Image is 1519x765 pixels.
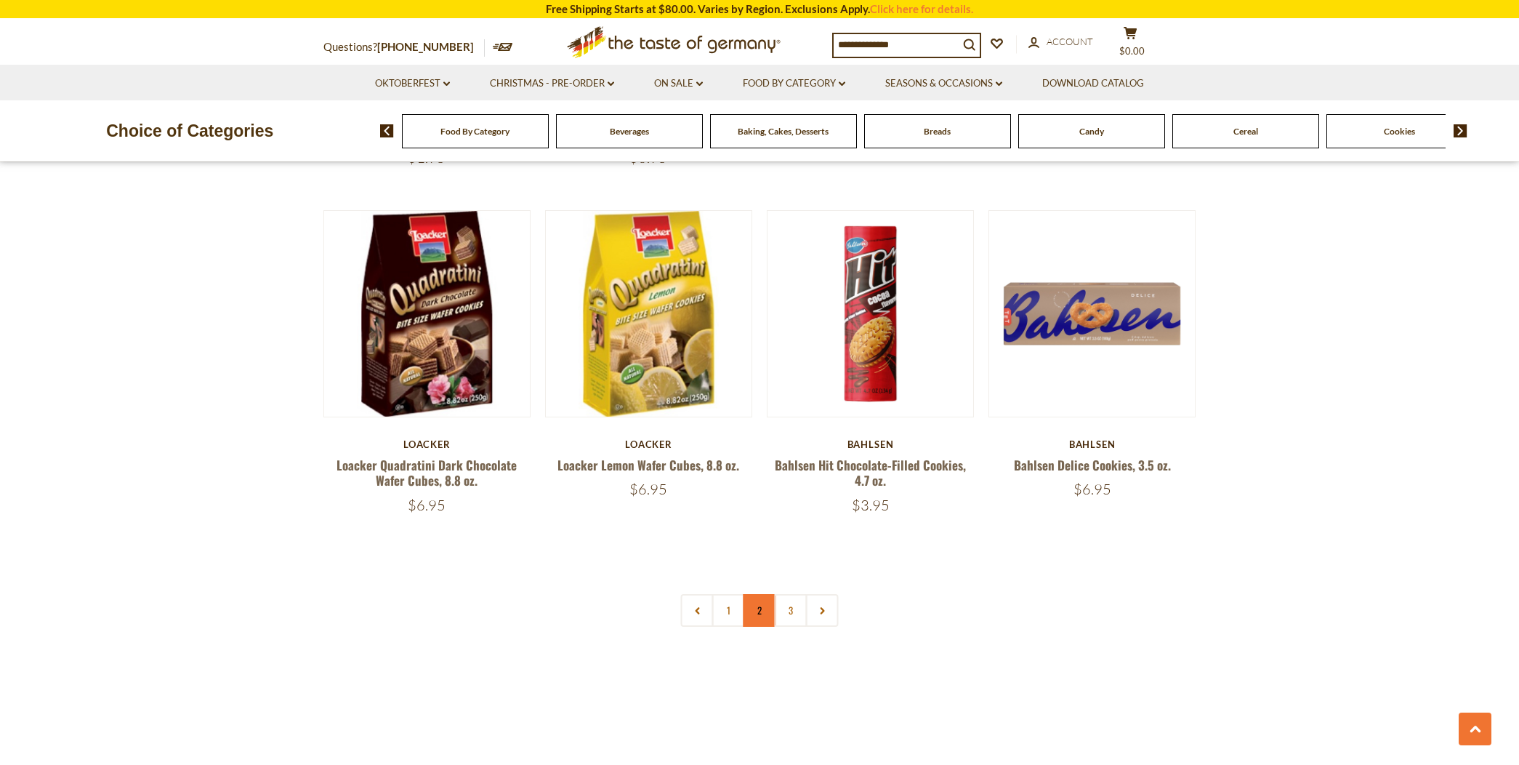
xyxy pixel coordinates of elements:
[743,76,845,92] a: Food By Category
[323,38,485,57] p: Questions?
[375,76,450,92] a: Oktoberfest
[870,2,973,15] a: Click here for details.
[1384,126,1415,137] a: Cookies
[546,211,752,417] img: Loacker Lemon Wafer Cubes, 8.8 oz.
[988,438,1196,450] div: Bahlsen
[1073,480,1111,498] span: $6.95
[767,438,974,450] div: Bahlsen
[324,211,530,417] img: Loacker Quadratini Dark Chocolate Wafer Cubes, 8.8 oz.
[440,126,509,137] a: Food By Category
[408,496,446,514] span: $6.95
[545,438,752,450] div: Loacker
[767,211,973,417] img: Bahlsen Hit Chocolate-Filled Cookies, 4.7 oz.
[744,594,776,627] a: 2
[610,126,649,137] a: Beverages
[775,594,807,627] a: 3
[1042,76,1144,92] a: Download Catalog
[629,480,667,498] span: $6.95
[377,40,474,53] a: [PHONE_NUMBER]
[557,456,739,474] a: Loacker Lemon Wafer Cubes, 8.8 oz.
[1014,456,1171,474] a: Bahlsen Delice Cookies, 3.5 oz.
[1028,34,1093,50] a: Account
[1454,124,1467,137] img: next arrow
[490,76,614,92] a: Christmas - PRE-ORDER
[852,496,890,514] span: $3.95
[738,126,829,137] a: Baking, Cakes, Desserts
[380,124,394,137] img: previous arrow
[1119,45,1145,57] span: $0.00
[1108,26,1152,63] button: $0.00
[1233,126,1258,137] a: Cereal
[775,456,966,489] a: Bahlsen Hit Chocolate-Filled Cookies, 4.7 oz.
[1079,126,1104,137] a: Candy
[989,211,1195,417] img: Bahlsen Delice Cookies, 3.5 oz.
[1047,36,1093,47] span: Account
[712,594,745,627] a: 1
[924,126,951,137] a: Breads
[885,76,1002,92] a: Seasons & Occasions
[654,76,703,92] a: On Sale
[337,456,517,489] a: Loacker Quadratini Dark Chocolate Wafer Cubes, 8.8 oz.
[323,438,531,450] div: Loacker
